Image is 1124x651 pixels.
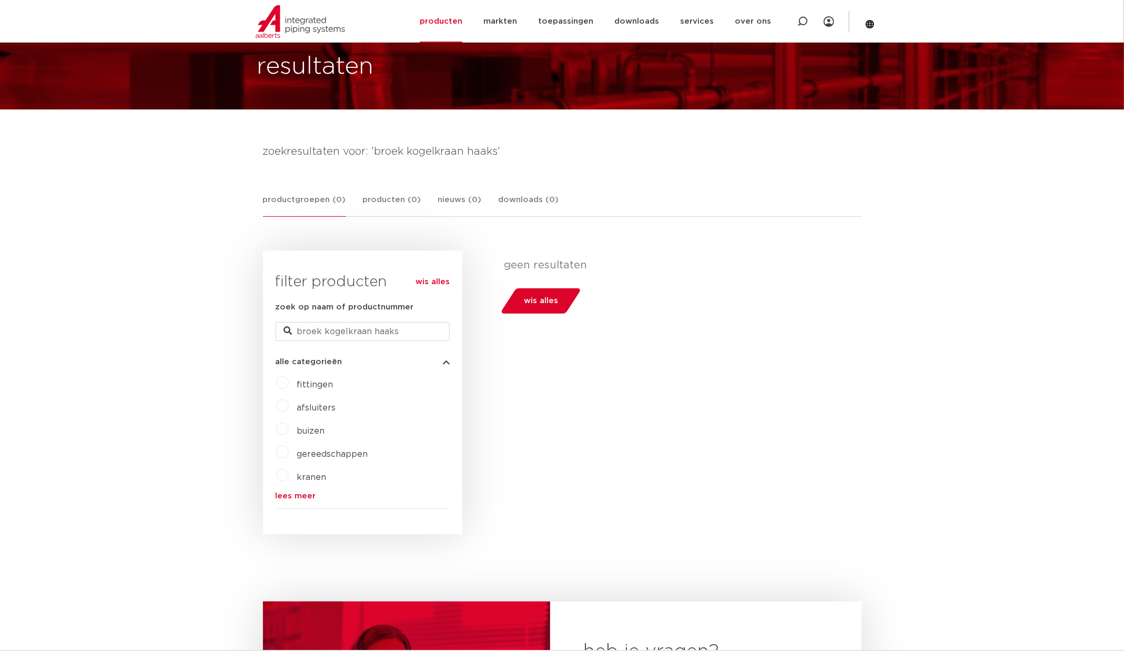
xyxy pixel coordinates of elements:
a: kranen [297,473,327,482]
a: producten (0) [363,194,421,216]
label: zoek op naam of productnummer [276,301,414,314]
a: productgroepen (0) [263,194,346,217]
a: lees meer [276,492,450,500]
h1: resultaten [257,50,374,84]
span: wis alles [524,293,558,309]
button: alle categorieën [276,358,450,366]
a: buizen [297,427,325,435]
input: zoeken [276,322,450,341]
h4: zoekresultaten voor: 'broek kogelkraan haaks' [263,143,862,160]
h3: filter producten [276,272,450,293]
a: nieuws (0) [438,194,482,216]
a: gereedschappen [297,450,368,458]
a: afsluiters [297,404,336,412]
a: fittingen [297,380,333,389]
p: geen resultaten [504,259,854,272]
a: downloads (0) [499,194,559,216]
a: wis alles [416,276,450,288]
span: alle categorieën [276,358,342,366]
